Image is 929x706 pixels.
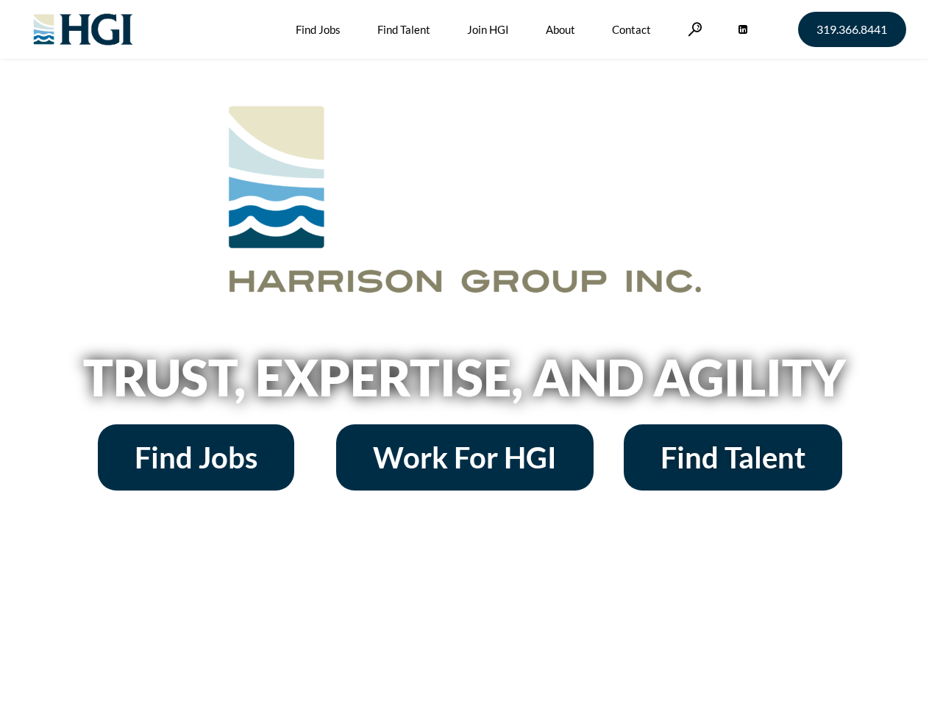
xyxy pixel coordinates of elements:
a: Search [688,22,702,36]
h2: Trust, Expertise, and Agility [46,352,884,402]
span: 319.366.8441 [816,24,887,35]
a: Work For HGI [336,424,594,491]
span: Find Jobs [135,443,257,472]
a: Find Jobs [98,424,294,491]
a: Find Talent [624,424,842,491]
span: Work For HGI [373,443,557,472]
span: Find Talent [661,443,805,472]
a: 319.366.8441 [798,12,906,47]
